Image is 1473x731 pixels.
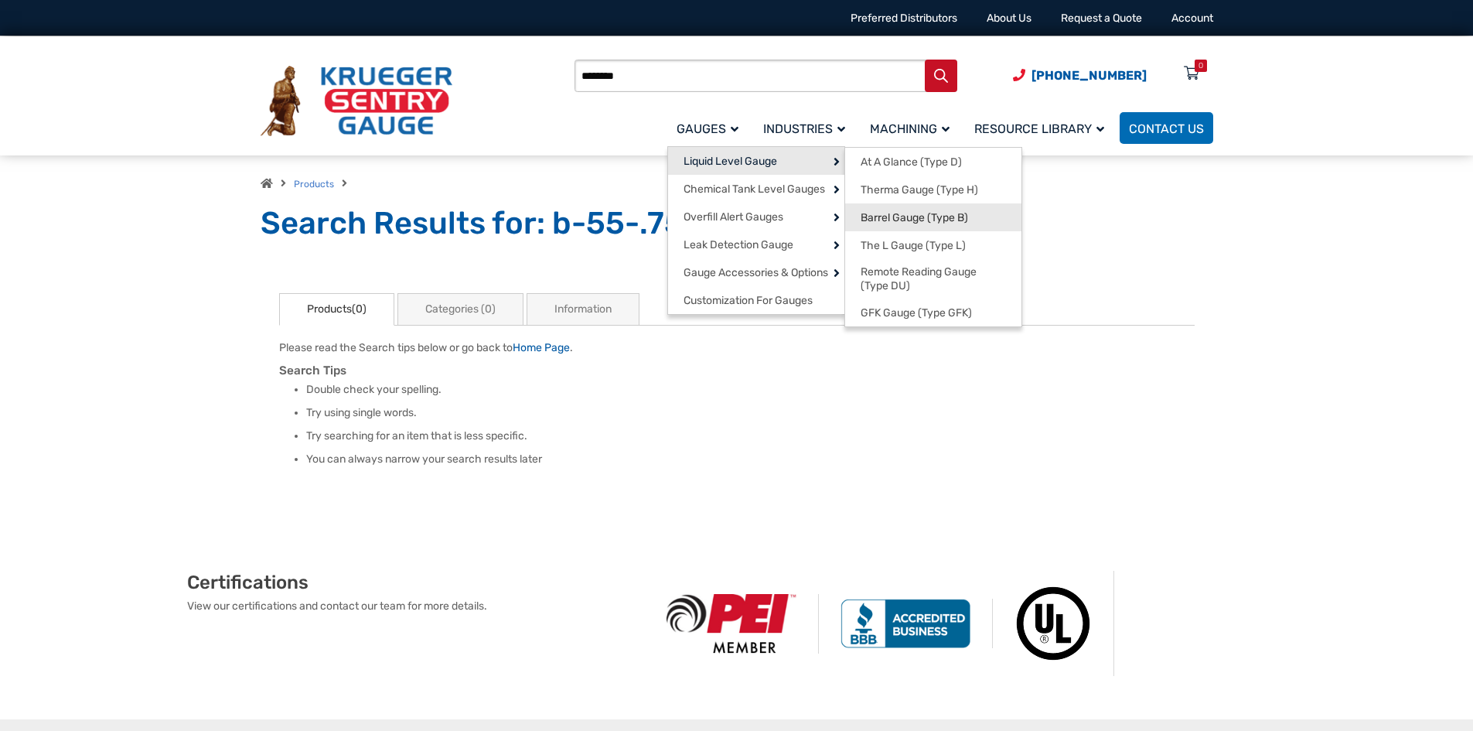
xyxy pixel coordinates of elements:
[845,203,1021,231] a: Barrel Gauge (Type B)
[645,594,819,654] img: PEI Member
[993,571,1114,676] img: Underwriters Laboratories
[306,405,1195,421] li: Try using single words.
[306,452,1195,467] li: You can always narrow your search results later
[668,231,844,258] a: Leak Detection Gauge
[819,599,993,648] img: BBB
[668,203,844,231] a: Overfill Alert Gauges
[1061,12,1142,25] a: Request a Quote
[861,211,968,225] span: Barrel Gauge (Type B)
[279,293,394,326] a: Products(0)
[965,110,1120,146] a: Resource Library
[684,183,825,196] span: Chemical Tank Level Gauges
[861,306,972,320] span: GFK Gauge (Type GFK)
[677,121,738,136] span: Gauges
[684,155,777,169] span: Liquid Level Gauge
[668,147,844,175] a: Liquid Level Gauge
[668,258,844,286] a: Gauge Accessories & Options
[684,210,783,224] span: Overfill Alert Gauges
[1031,68,1147,83] span: [PHONE_NUMBER]
[684,266,828,280] span: Gauge Accessories & Options
[974,121,1104,136] span: Resource Library
[279,340,1195,356] p: Please read the Search tips below or go back to .
[861,239,966,253] span: The L Gauge (Type L)
[845,259,1021,299] a: Remote Reading Gauge (Type DU)
[294,179,334,190] a: Products
[668,175,844,203] a: Chemical Tank Level Gauges
[668,286,844,314] a: Customization For Gauges
[279,364,1195,378] h3: Search Tips
[851,12,957,25] a: Preferred Distributors
[754,110,861,146] a: Industries
[1120,112,1213,144] a: Contact Us
[845,148,1021,176] a: At A Glance (Type D)
[861,183,978,197] span: Therma Gauge (Type H)
[187,598,645,614] p: View our certifications and contact our team for more details.
[987,12,1031,25] a: About Us
[261,66,452,137] img: Krueger Sentry Gauge
[1013,66,1147,85] a: Phone Number (920) 434-8860
[397,293,523,326] a: Categories (0)
[187,571,645,594] h2: Certifications
[763,121,845,136] span: Industries
[684,238,793,252] span: Leak Detection Gauge
[667,110,754,146] a: Gauges
[845,231,1021,259] a: The L Gauge (Type L)
[870,121,950,136] span: Machining
[261,204,1213,243] h1: Search Results for: b-55-.75
[861,155,962,169] span: At A Glance (Type D)
[306,382,1195,398] li: Double check your spelling.
[861,265,1006,292] span: Remote Reading Gauge (Type DU)
[306,429,1195,444] li: Try searching for an item that is less specific.
[1129,121,1204,136] span: Contact Us
[861,110,965,146] a: Machining
[1199,60,1203,72] div: 0
[1171,12,1213,25] a: Account
[684,294,813,308] span: Customization For Gauges
[845,299,1021,326] a: GFK Gauge (Type GFK)
[513,341,570,354] a: Home Page
[527,293,639,326] a: Information
[845,176,1021,203] a: Therma Gauge (Type H)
